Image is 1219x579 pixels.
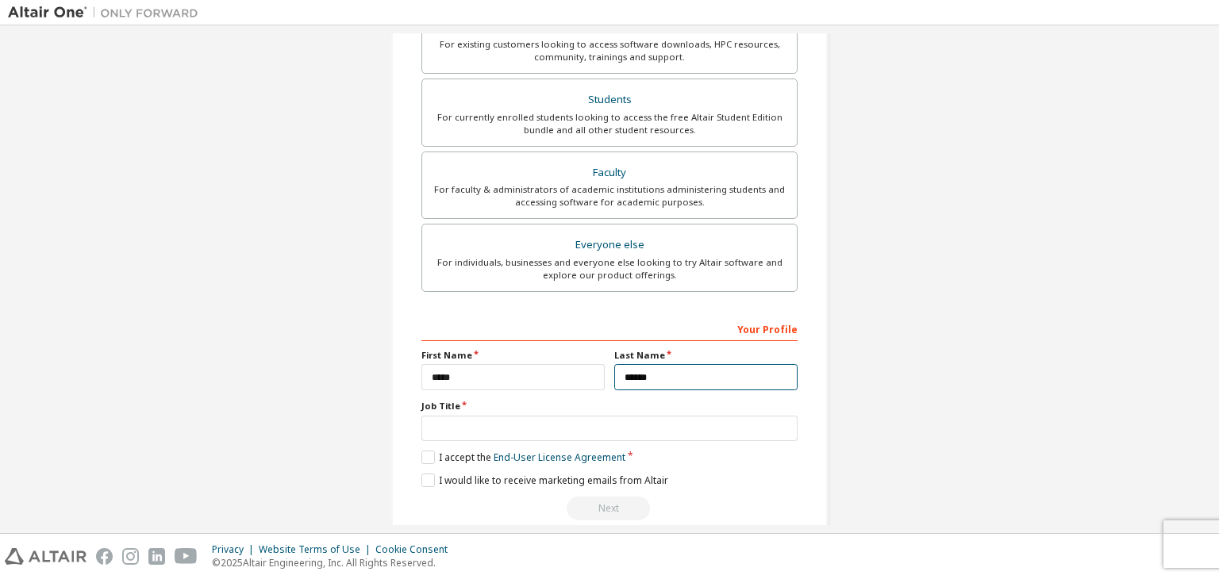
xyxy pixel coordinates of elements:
[432,89,787,111] div: Students
[259,543,375,556] div: Website Terms of Use
[421,400,798,412] label: Job Title
[5,548,87,565] img: altair_logo.svg
[421,451,625,464] label: I accept the
[494,451,625,464] a: End-User License Agreement
[8,5,206,21] img: Altair One
[375,543,457,556] div: Cookie Consent
[212,543,259,556] div: Privacy
[614,349,798,362] label: Last Name
[432,111,787,136] div: For currently enrolled students looking to access the free Altair Student Edition bundle and all ...
[432,38,787,63] div: For existing customers looking to access software downloads, HPC resources, community, trainings ...
[432,183,787,209] div: For faculty & administrators of academic institutions administering students and accessing softwa...
[421,316,798,341] div: Your Profile
[212,556,457,569] p: © 2025 Altair Engineering, Inc. All Rights Reserved.
[148,548,165,565] img: linkedin.svg
[432,256,787,282] div: For individuals, businesses and everyone else looking to try Altair software and explore our prod...
[175,548,198,565] img: youtube.svg
[421,474,668,487] label: I would like to receive marketing emails from Altair
[421,497,798,520] div: Read and acccept EULA to continue
[421,349,605,362] label: First Name
[122,548,139,565] img: instagram.svg
[432,162,787,184] div: Faculty
[96,548,113,565] img: facebook.svg
[432,234,787,256] div: Everyone else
